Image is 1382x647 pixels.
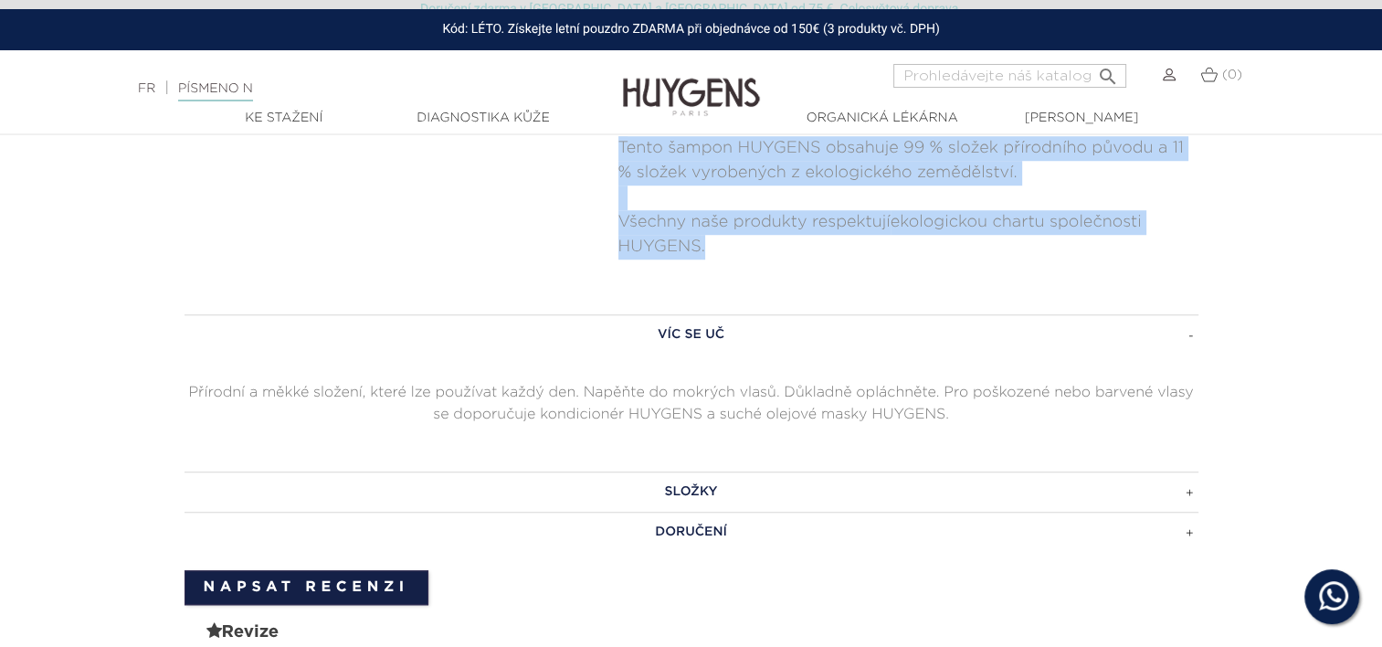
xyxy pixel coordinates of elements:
input: Hledání [893,64,1126,88]
span: Všechny naše produkty respektují . [618,214,1142,255]
span: Tento šampon HUYGENS obsahuje 99 % složek přírodního původu a 11 % složek vyrobených z ekologické... [618,140,1184,181]
img: Huygens [623,48,760,119]
i:  [1097,60,1119,82]
a: VÍC SE UČ [185,314,1198,355]
span: (0) [1222,69,1242,81]
font: Organická lékárna [807,111,958,124]
a: Diagnostika kůže [392,109,575,128]
a: Napsat recenzi [185,570,428,605]
a: DORUČENÍ [185,512,1198,552]
a: FR [138,82,155,95]
font: Ke stažení [245,111,322,124]
button:  [1092,58,1124,83]
font: Revize [222,623,280,641]
a: SLOŽKY [185,472,1198,512]
a: PÍSMENO N [178,82,253,101]
font: | [129,81,262,96]
font: [PERSON_NAME] [1025,111,1139,124]
a: [PERSON_NAME] [990,109,1173,128]
a: Ke stažení [193,109,375,128]
a: Organická lékárna [791,109,974,128]
p: Přírodní a měkké složení, které lze používat každý den. Napěňte do mokrých vlasů. Důkladně oplách... [185,382,1198,426]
